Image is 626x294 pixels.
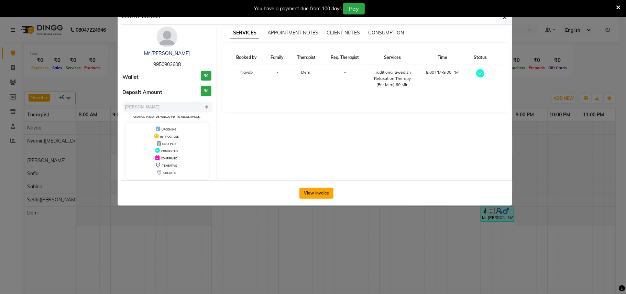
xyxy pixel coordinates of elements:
span: IN PROGRESS [160,135,179,138]
th: Family [264,50,290,65]
div: Traditional Swedish Relaxation Therapy (For Men) 60 Min [371,69,413,88]
h3: ₹0 [201,71,211,81]
span: Wallet [123,73,139,81]
span: DROPPED [162,142,176,146]
button: Pay [343,3,365,14]
h3: ₹0 [201,86,211,96]
span: APPOINTMENT NOTES [267,30,318,36]
td: 8:00 PM-9:00 PM [418,65,468,92]
small: Change in status will apply to all services. [133,115,200,118]
div: You have a payment due from 100 days [254,5,342,12]
span: UPCOMING [162,128,176,131]
a: Mr [PERSON_NAME] [144,50,190,56]
td: - [323,65,367,92]
td: - [264,65,290,92]
th: Status [468,50,494,65]
th: Therapist [290,50,323,65]
span: CLIENT NOTES [327,30,360,36]
span: 9950903608 [153,61,181,67]
th: Services [367,50,417,65]
td: Navab [229,65,264,92]
span: CONSUMPTION [368,30,404,36]
th: Time [418,50,468,65]
span: Demi [301,70,312,75]
th: Booked by [229,50,264,65]
span: CHECK-IN [163,171,176,175]
img: avatar [157,27,177,47]
span: Deposit Amount [123,88,163,96]
span: SERVICES [230,27,259,39]
span: COMPLETED [161,149,178,153]
th: Req. Therapist [323,50,367,65]
span: TENTATIVE [162,164,177,167]
span: CONFIRMED [161,157,177,160]
button: View Invoice [299,188,333,199]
